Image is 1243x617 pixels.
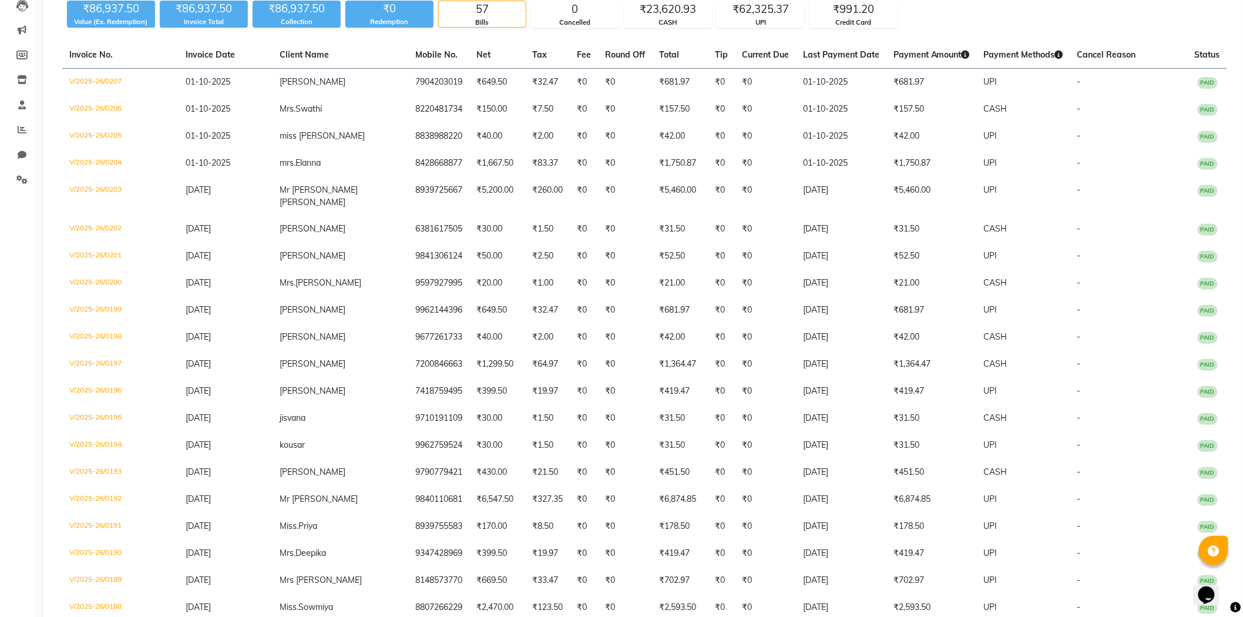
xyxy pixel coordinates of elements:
[570,459,598,486] td: ₹0
[598,96,652,123] td: ₹0
[886,96,977,123] td: ₹157.50
[1194,570,1231,605] iframe: chat widget
[735,351,796,378] td: ₹0
[810,1,897,18] div: ₹991.20
[1198,77,1218,89] span: PAID
[708,432,735,459] td: ₹0
[525,378,570,405] td: ₹19.97
[1077,76,1081,87] span: -
[886,378,977,405] td: ₹419.47
[659,49,679,60] span: Total
[62,459,179,486] td: V/2025-26/0193
[408,405,469,432] td: 9710191109
[186,385,211,396] span: [DATE]
[280,277,361,288] span: Mrs.[PERSON_NAME]
[280,467,345,477] span: [PERSON_NAME]
[984,185,997,195] span: UPI
[62,378,179,405] td: V/2025-26/0196
[67,1,155,17] div: ₹86,937.50
[735,177,796,216] td: ₹0
[69,49,113,60] span: Invoice No.
[1077,494,1081,504] span: -
[253,1,341,17] div: ₹86,937.50
[652,150,708,177] td: ₹1,750.87
[186,223,211,234] span: [DATE]
[280,197,345,207] span: [PERSON_NAME]
[652,243,708,270] td: ₹52.50
[735,216,796,243] td: ₹0
[570,150,598,177] td: ₹0
[886,432,977,459] td: ₹31.50
[408,96,469,123] td: 8220481734
[570,69,598,96] td: ₹0
[62,351,179,378] td: V/2025-26/0197
[439,18,526,28] div: Bills
[186,49,235,60] span: Invoice Date
[469,513,525,540] td: ₹170.00
[1077,130,1081,141] span: -
[62,243,179,270] td: V/2025-26/0201
[598,486,652,513] td: ₹0
[570,96,598,123] td: ₹0
[708,324,735,351] td: ₹0
[525,150,570,177] td: ₹83.37
[1198,440,1218,452] span: PAID
[62,297,179,324] td: V/2025-26/0199
[708,270,735,297] td: ₹0
[469,243,525,270] td: ₹50.00
[532,1,619,18] div: 0
[984,277,1007,288] span: CASH
[598,405,652,432] td: ₹0
[1198,332,1218,344] span: PAID
[469,150,525,177] td: ₹1,667.50
[1077,277,1081,288] span: -
[160,17,248,27] div: Invoice Total
[525,297,570,324] td: ₹32.47
[525,123,570,150] td: ₹2.00
[735,486,796,513] td: ₹0
[886,297,977,324] td: ₹681.97
[1077,223,1081,234] span: -
[280,331,345,342] span: [PERSON_NAME]
[598,123,652,150] td: ₹0
[796,96,886,123] td: 01-10-2025
[796,459,886,486] td: [DATE]
[408,216,469,243] td: 6381617505
[186,331,211,342] span: [DATE]
[408,177,469,216] td: 8939725667
[469,378,525,405] td: ₹399.50
[708,216,735,243] td: ₹0
[570,378,598,405] td: ₹0
[984,440,997,450] span: UPI
[984,76,997,87] span: UPI
[408,351,469,378] td: 7200846663
[886,216,977,243] td: ₹31.50
[1077,157,1081,168] span: -
[652,378,708,405] td: ₹419.47
[886,405,977,432] td: ₹31.50
[796,123,886,150] td: 01-10-2025
[532,49,547,60] span: Tax
[624,1,711,18] div: ₹23,620.93
[408,123,469,150] td: 8838988220
[280,185,358,195] span: Mr [PERSON_NAME]
[708,177,735,216] td: ₹0
[796,243,886,270] td: [DATE]
[186,467,211,477] span: [DATE]
[886,324,977,351] td: ₹42.00
[742,49,789,60] span: Current Due
[1198,494,1218,506] span: PAID
[525,216,570,243] td: ₹1.50
[1077,250,1081,261] span: -
[717,1,804,18] div: ₹62,325.37
[735,405,796,432] td: ₹0
[598,297,652,324] td: ₹0
[708,297,735,324] td: ₹0
[525,243,570,270] td: ₹2.50
[439,1,526,18] div: 57
[708,69,735,96] td: ₹0
[796,351,886,378] td: [DATE]
[62,432,179,459] td: V/2025-26/0194
[62,177,179,216] td: V/2025-26/0203
[886,123,977,150] td: ₹42.00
